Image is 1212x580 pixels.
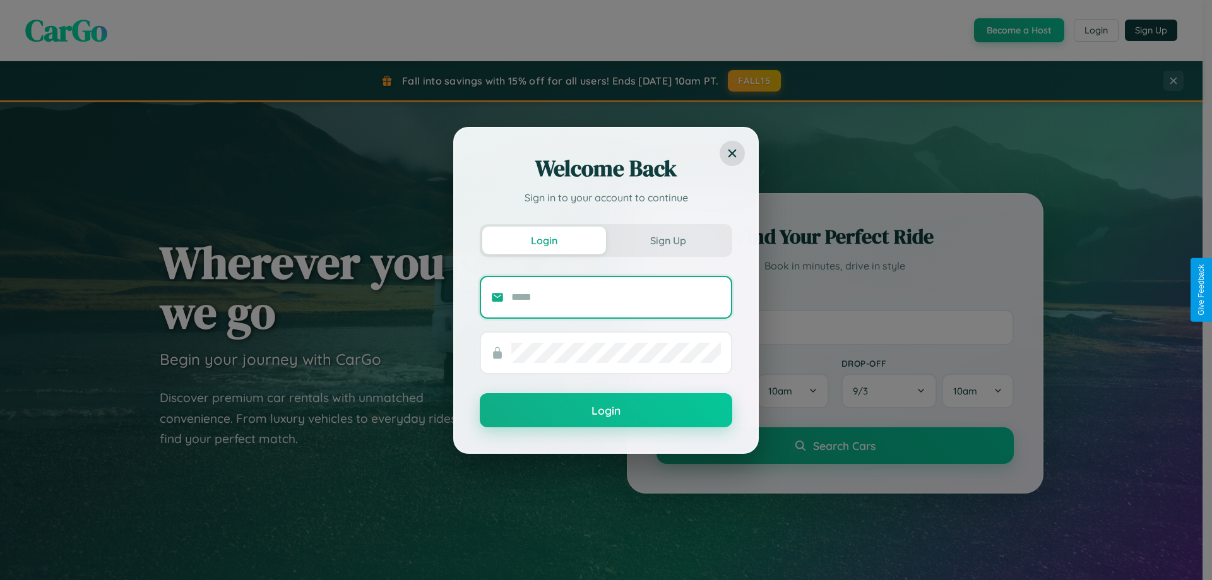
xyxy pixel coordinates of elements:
[482,227,606,254] button: Login
[480,190,732,205] p: Sign in to your account to continue
[480,153,732,184] h2: Welcome Back
[480,393,732,427] button: Login
[1197,264,1206,316] div: Give Feedback
[606,227,730,254] button: Sign Up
